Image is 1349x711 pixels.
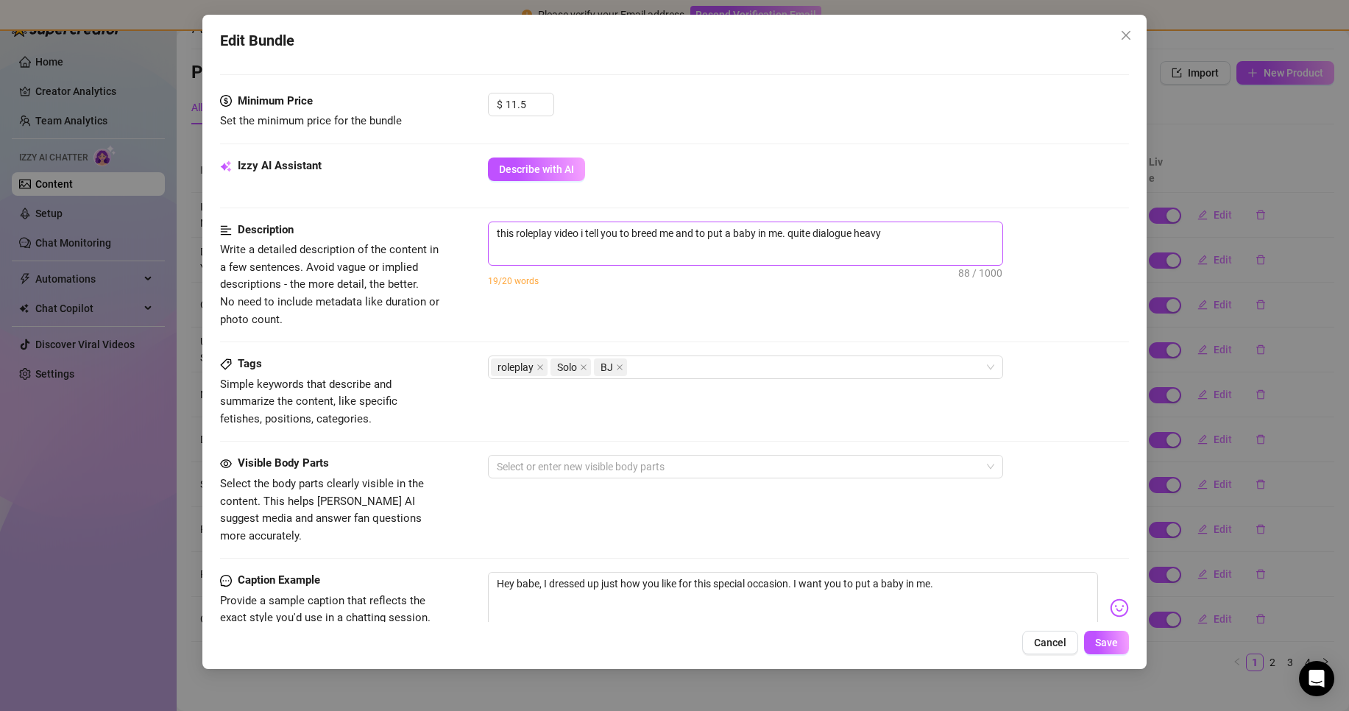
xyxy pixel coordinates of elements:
span: 19/20 words [488,276,539,286]
div: Open Intercom Messenger [1299,661,1334,696]
span: Write a detailed description of the content in a few sentences. Avoid vague or implied descriptio... [220,243,439,325]
button: Cancel [1022,631,1078,654]
span: close [616,364,623,371]
span: Select the body parts clearly visible in the content. This helps [PERSON_NAME] AI suggest media a... [220,477,424,542]
span: Close [1114,29,1138,41]
span: roleplay [491,358,548,376]
textarea: Hey babe, I dressed up just how you like for this special occasion. I want you to put a baby in me. [488,572,1098,631]
img: svg%3e [1110,598,1129,618]
span: eye [220,458,232,470]
textarea: this roleplay video i tell you to breed me and to put a baby in me. quite dialogue heavy [489,222,1002,244]
button: Save [1084,631,1129,654]
strong: Visible Body Parts [238,456,329,470]
span: Save [1095,637,1118,648]
span: Describe with AI [499,163,574,175]
span: close [1120,29,1132,41]
strong: Minimum Price [238,94,313,107]
span: Provide a sample caption that reflects the exact style you'd use in a chatting session. This is y... [220,594,434,659]
span: dollar [220,93,232,110]
span: Solo [557,359,577,375]
span: BJ [601,359,613,375]
span: BJ [594,358,627,376]
strong: Description [238,223,294,236]
span: close [580,364,587,371]
span: message [220,572,232,590]
span: Cancel [1034,637,1066,648]
span: close [537,364,544,371]
span: roleplay [498,359,534,375]
span: Edit Bundle [220,29,294,52]
span: Simple keywords that describe and summarize the content, like specific fetishes, positions, categ... [220,378,397,425]
button: Describe with AI [488,158,585,181]
span: Solo [550,358,591,376]
span: tag [220,358,232,370]
strong: Izzy AI Assistant [238,159,322,172]
strong: Caption Example [238,573,320,587]
strong: Tags [238,357,262,370]
button: Close [1114,24,1138,47]
span: align-left [220,222,232,239]
span: Set the minimum price for the bundle [220,114,402,127]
